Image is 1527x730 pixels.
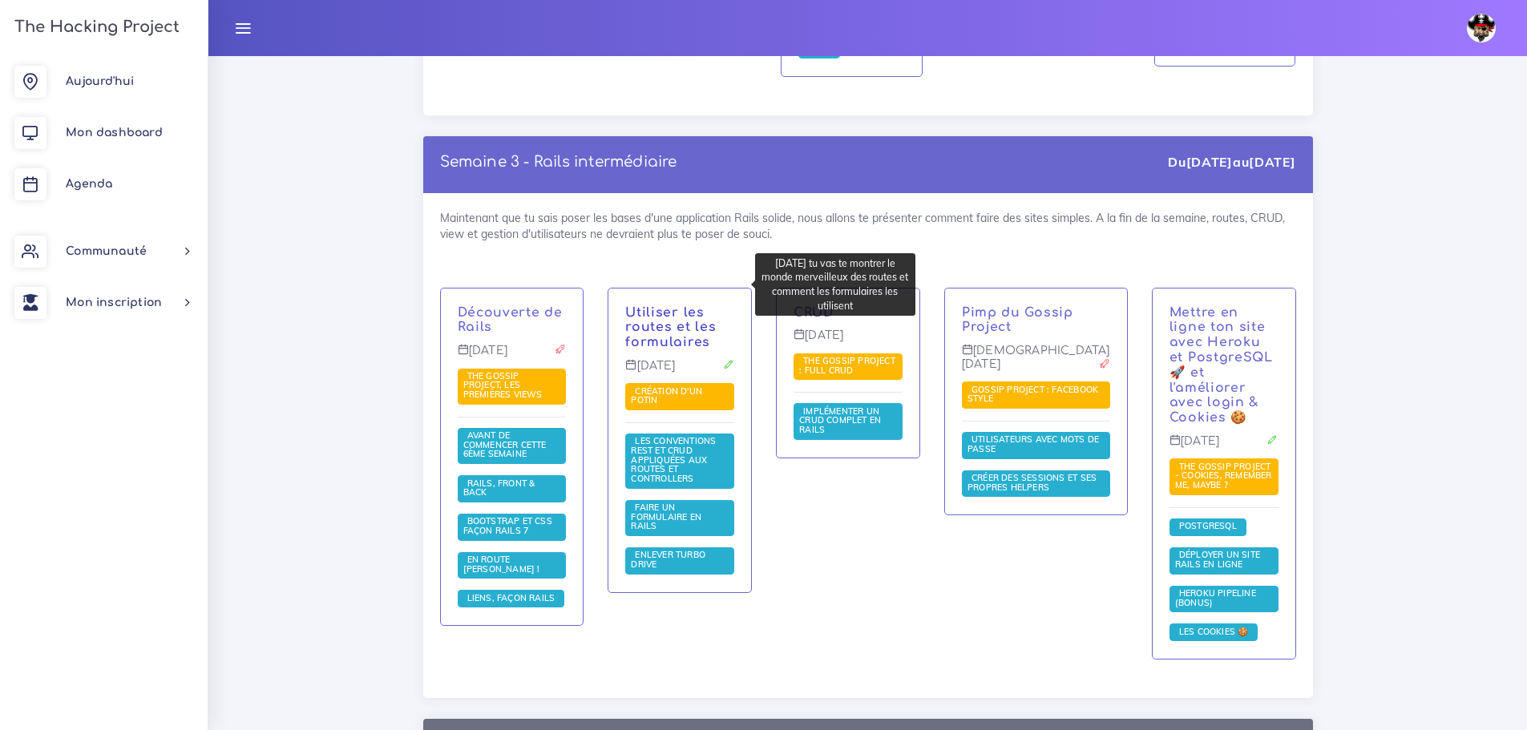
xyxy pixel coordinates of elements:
div: Du au [1168,153,1295,171]
p: Pimp du Gossip Project [962,305,1110,336]
div: [DATE] tu vas te montrer le monde merveilleux des routes et comment les formulaires les utilisent [755,253,915,316]
a: Les conventions REST et CRUD appliquées aux Routes et Controllers [631,436,716,484]
a: Rails, front & back [463,478,535,498]
p: [DEMOGRAPHIC_DATA][DATE] [962,344,1110,383]
span: The Gossip Project - Cookies, remember me, maybe ? [1175,461,1272,490]
span: Les conventions REST et CRUD appliquées aux Routes et Controllers [631,435,716,483]
a: Création d'un potin [631,386,702,407]
a: Avant de commencer cette 6ème semaine [463,430,547,460]
h3: The Hacking Project [10,18,180,36]
a: Implémenter un CRUD complet en Rails [799,406,881,436]
span: Enlever Turbo Drive [631,549,705,570]
p: [DATE] [1169,434,1279,460]
p: [DATE] [625,359,734,385]
span: Communauté [66,245,147,257]
span: Mon dashboard [66,127,163,139]
a: Semaine 3 - Rails intermédiaire [440,154,677,170]
span: Bootstrap et css façon Rails 7 [463,515,552,536]
a: En route [PERSON_NAME] ! [463,555,544,575]
strong: [DATE] [1186,154,1233,170]
span: Déployer un site rails en ligne [1175,549,1260,570]
a: Enlever Turbo Drive [631,550,705,571]
p: [DATE] [794,329,903,354]
span: Mon inscription [66,296,162,309]
span: Agenda [66,178,112,190]
a: The Gossip Project : Full CRUD [799,356,895,377]
span: The Gossip Project, les premières views [463,370,547,400]
span: Création d'un potin [631,385,702,406]
span: PostgreSQL [1175,520,1241,531]
a: Faire un formulaire en Rails [631,502,701,532]
span: Gossip Project : Facebook style [968,384,1098,405]
span: Les cookies 🍪 [1175,626,1253,637]
span: Liens, façon Rails [463,592,559,603]
a: Utiliser les routes et les formulaires [625,305,716,350]
a: CRUD [794,305,834,320]
div: Maintenant que tu sais poser les bases d'une application Rails solide, nous allons te présenter c... [423,193,1313,698]
span: Faire un formulaire en Rails [631,502,701,531]
a: Liens, façon Rails [463,593,559,604]
span: The Gossip Project : Full CRUD [799,355,895,376]
span: Implémenter un CRUD complet en Rails [799,405,881,435]
img: avatar [1467,14,1496,42]
strong: [DATE] [1249,154,1295,170]
span: Utilisateurs avec mots de passe [968,434,1099,454]
a: Découverte de Rails [458,305,563,335]
a: The Gossip Project, les premières views [463,371,547,401]
span: Heroku Pipeline (Bonus) [1175,587,1256,608]
span: Aujourd'hui [66,75,134,87]
p: Mettre en ligne ton site avec Heroku et PostgreSQL 🚀 et l'améliorer avec login & Cookies 🍪 [1169,305,1279,426]
span: En route [PERSON_NAME] ! [463,554,544,575]
span: Créer des sessions et ses propres helpers [968,472,1097,493]
a: Bootstrap et css façon Rails 7 [463,516,552,537]
span: Avant de commencer cette 6ème semaine [463,430,547,459]
p: [DATE] [458,344,567,369]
